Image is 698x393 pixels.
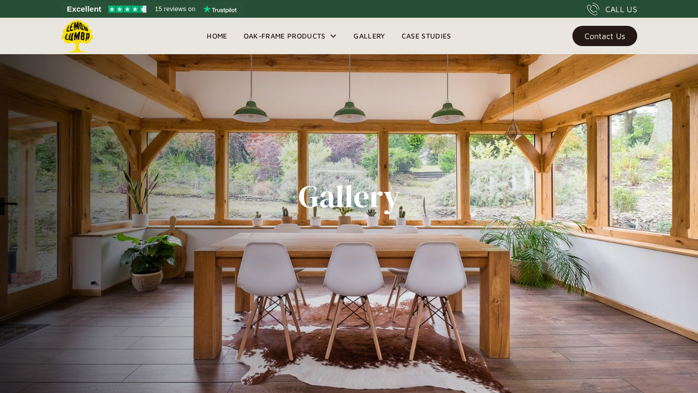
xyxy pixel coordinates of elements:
a: Case Studies [394,28,459,44]
div: Oak-Frame Products [236,18,346,54]
img: Trustpilot 4.5 stars [108,6,146,13]
img: Trustpilot logo [203,5,237,13]
a: Gallery [345,28,393,44]
span: 15 reviews on [155,3,196,15]
div: Oak-Frame Products [244,30,326,42]
h1: Gallery [298,179,400,214]
span: Excellent [67,3,101,15]
div: Contact Us [585,32,625,40]
a: Home [199,28,235,44]
a: Contact Us [572,26,637,46]
div: CALL US [605,3,637,15]
a: See Lemon Lumba reviews on Trustpilot [61,2,244,16]
a: CALL US [587,3,637,15]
